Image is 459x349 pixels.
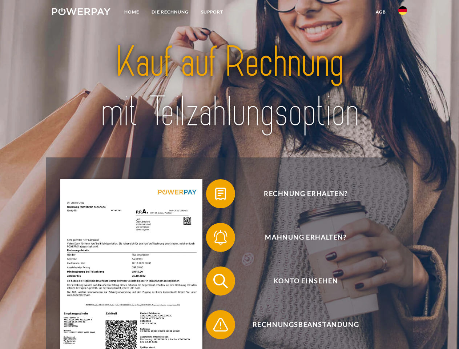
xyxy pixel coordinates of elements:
button: Mahnung erhalten? [206,223,395,252]
span: Mahnung erhalten? [217,223,395,252]
a: DIE RECHNUNG [145,5,195,19]
img: qb_warning.svg [212,316,230,334]
img: de [398,6,407,15]
a: agb [370,5,392,19]
a: Home [118,5,145,19]
button: Rechnung erhalten? [206,179,395,208]
img: qb_bill.svg [212,185,230,203]
img: qb_bell.svg [212,228,230,246]
img: logo-powerpay-white.svg [52,8,110,15]
img: title-powerpay_de.svg [69,35,390,139]
button: Konto einsehen [206,266,395,296]
span: Rechnung erhalten? [217,179,395,208]
span: Rechnungsbeanstandung [217,310,395,339]
a: SUPPORT [195,5,229,19]
span: Konto einsehen [217,266,395,296]
img: qb_search.svg [212,272,230,290]
button: Rechnungsbeanstandung [206,310,395,339]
